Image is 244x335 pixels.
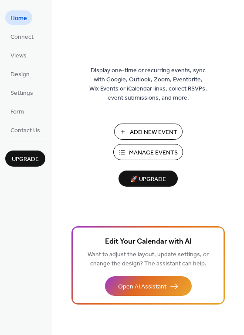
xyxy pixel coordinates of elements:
[88,249,209,270] span: Want to adjust the layout, update settings, or change the design? The assistant can help.
[129,148,178,157] span: Manage Events
[5,29,39,44] a: Connect
[10,51,27,60] span: Views
[5,48,32,62] a: Views
[5,104,29,118] a: Form
[12,155,39,164] span: Upgrade
[10,126,40,135] span: Contact Us
[105,276,192,296] button: Open AI Assistant
[10,14,27,23] span: Home
[10,107,24,117] span: Form
[10,33,34,42] span: Connect
[5,10,32,25] a: Home
[118,282,166,291] span: Open AI Assistant
[89,66,207,103] span: Display one-time or recurring events, sync with Google, Outlook, Zoom, Eventbrite, Wix Events or ...
[113,144,183,160] button: Manage Events
[119,171,178,187] button: 🚀 Upgrade
[10,70,30,79] span: Design
[10,89,33,98] span: Settings
[105,236,192,248] span: Edit Your Calendar with AI
[5,123,45,137] a: Contact Us
[5,151,45,167] button: Upgrade
[5,85,38,100] a: Settings
[5,67,35,81] a: Design
[114,124,183,140] button: Add New Event
[130,128,177,137] span: Add New Event
[124,174,173,185] span: 🚀 Upgrade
